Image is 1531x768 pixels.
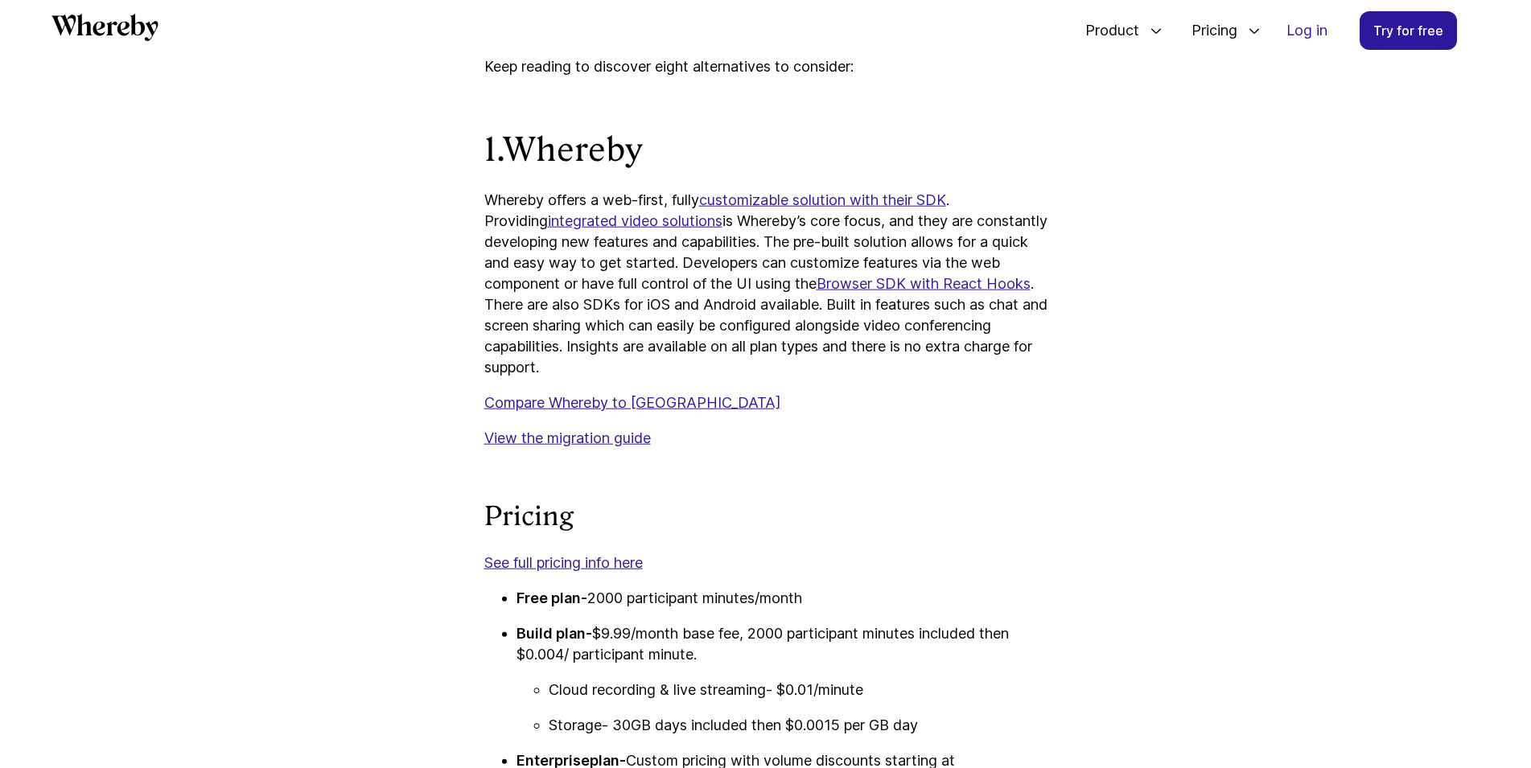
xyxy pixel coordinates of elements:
[517,625,592,642] strong: Build plan-
[484,429,651,446] a: View the migration guide
[517,589,587,606] strong: Free plan-
[1175,4,1241,57] span: Pricing
[51,14,158,41] svg: Whereby
[699,191,946,208] a: customizable solution with their SDK
[517,623,1047,665] p: $9.99/month base fee, 2000 participant minutes included then $0.004/ participant minute.
[484,394,781,411] a: Compare Whereby to [GEOGRAPHIC_DATA]
[549,715,1047,736] p: Storage- 30GB days included then $0.0015 per GB day
[548,212,722,229] a: integrated video solutions
[817,275,1031,292] a: Browser SDK with React Hooks
[1274,12,1340,49] a: Log in
[484,554,643,571] a: See full pricing info here
[51,14,158,47] a: Whereby
[517,588,1047,609] p: 2000 participant minutes/month
[484,129,1047,170] h2: 1.
[484,190,1047,378] p: Whereby offers a web-first, fully . Providing is Whereby’s core focus, and they are constantly de...
[549,680,1047,700] p: Cloud recording & live streaming- $0.01/minute
[1360,11,1457,50] a: Try for free
[484,56,1047,77] p: Keep reading to discover eight alternatives to consider:
[1069,4,1143,57] span: Product
[503,130,643,169] strong: Whereby
[484,500,1047,534] h3: Pricing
